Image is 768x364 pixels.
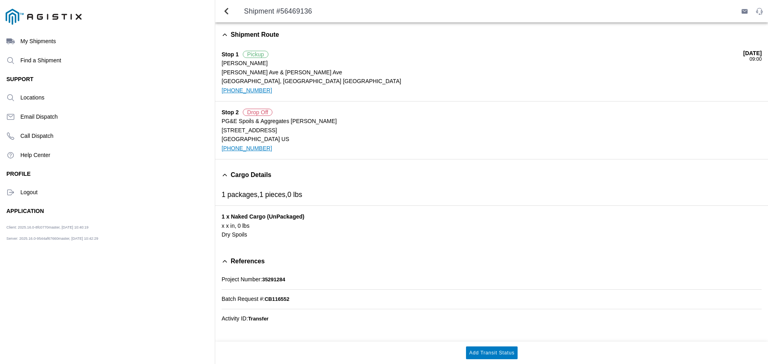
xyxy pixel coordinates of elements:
[222,295,264,302] span: Batch Request #:
[242,109,272,116] span: Drop Off
[20,113,208,120] ion-label: Email Dispatch
[230,257,264,265] span: References
[20,189,208,195] ion-label: Logout
[58,236,98,241] span: master, [DATE] 10:42:29
[238,223,250,229] span: 0 LBS
[222,135,762,143] ion-label: [GEOGRAPHIC_DATA] US
[222,87,272,93] a: [PHONE_NUMBER]
[6,225,158,234] ion-label: Client: 2025.16.0-8fc0770
[248,315,268,321] span: Transfer
[236,7,737,16] ion-title: Shipment #56469136
[222,51,239,58] span: Stop 1
[222,230,762,239] ion-label: Dry Spoils
[222,223,236,229] span: x x IN,
[743,50,762,56] div: [DATE]
[222,191,259,199] span: 1 packages,
[230,31,279,38] span: Shipment Route
[752,5,766,18] ion-button: Support Service
[20,133,208,139] ion-label: Call Dispatch
[20,57,208,64] ion-label: Find a Shipment
[259,191,287,199] span: 1 pieces,
[466,346,517,359] ion-button: Add Transit Status
[738,5,751,18] ion-button: Send Email
[20,152,208,158] ion-label: Help Center
[262,276,285,282] span: 35291284
[242,51,268,58] span: Pickup
[222,145,272,151] a: [PHONE_NUMBER]
[222,59,743,68] ion-label: [PERSON_NAME]
[222,68,743,77] ion-label: [PERSON_NAME] Ave & [PERSON_NAME] Ave
[222,315,248,321] span: Activity ID:
[48,225,88,230] span: master, [DATE] 10:40:19
[230,171,271,179] span: Cargo Details
[743,56,762,62] div: 09:00
[20,38,208,44] ion-label: My Shipments
[222,126,762,135] ion-label: [STREET_ADDRESS]
[222,276,262,282] span: Project Number:
[222,212,762,221] ion-label: 1 x Naked Cargo (UnPackaged)
[20,94,208,101] ion-label: Locations
[222,109,239,115] span: Stop 2
[264,296,289,302] span: CB116552
[222,77,743,86] ion-label: [GEOGRAPHIC_DATA], [GEOGRAPHIC_DATA] [GEOGRAPHIC_DATA]
[287,191,302,199] span: 0 lbs
[222,117,762,125] ion-label: PG&E Spoils & Aggregates [PERSON_NAME]
[6,236,158,245] ion-label: Server: 2025.16.0-9544af67660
